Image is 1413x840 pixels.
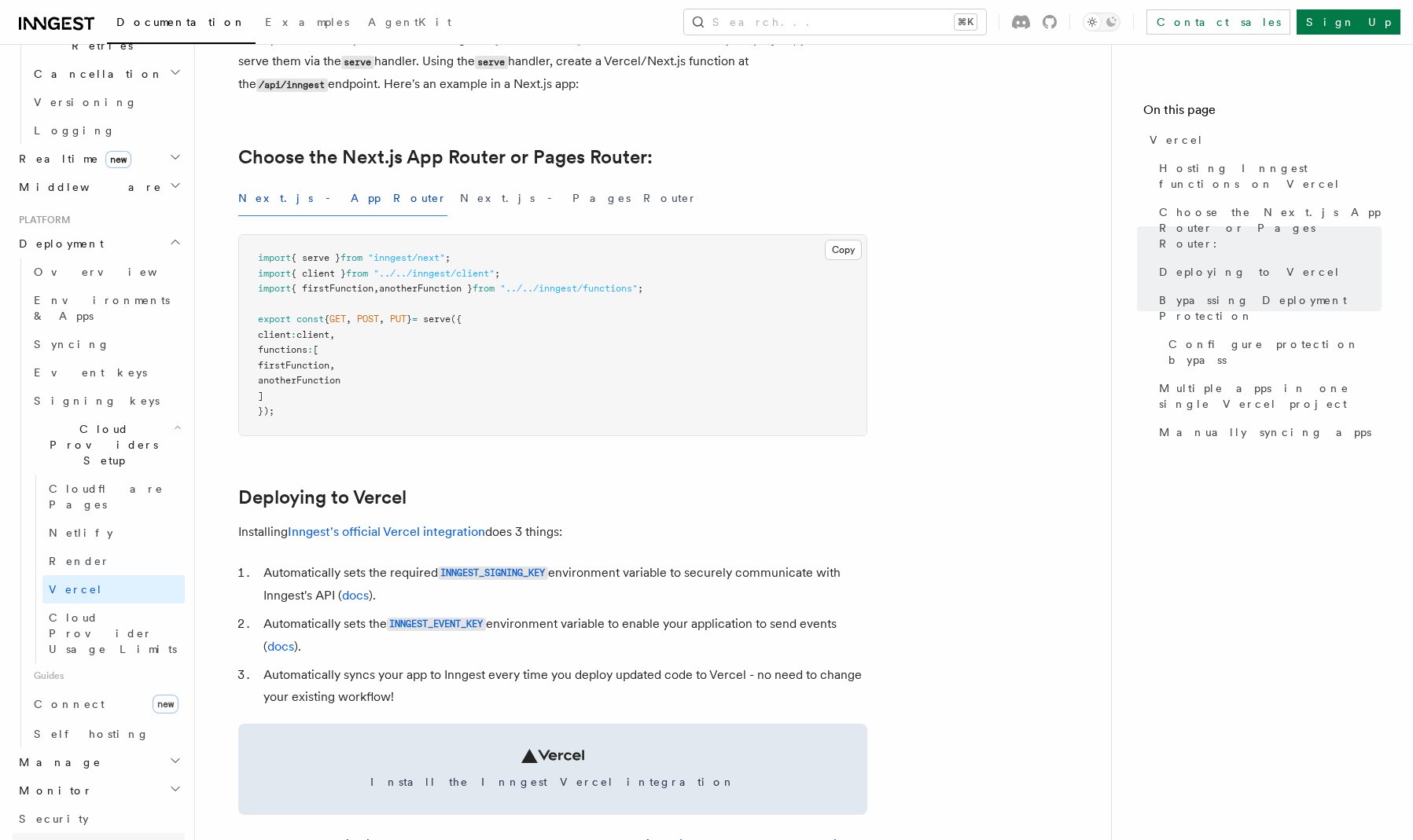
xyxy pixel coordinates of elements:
[13,229,185,258] button: Deployment
[296,314,324,325] span: const
[258,283,291,294] span: import
[1159,292,1382,324] span: Bypassing Deployment Protection
[259,613,867,658] li: Automatically sets the environment variable to enable your application to send events ( ).
[116,16,246,28] span: Documentation
[28,421,174,468] span: Cloud Providers Setup
[258,360,329,371] span: firstFunction
[684,9,986,35] button: Search...⌘K
[340,252,362,263] span: from
[34,728,149,740] span: Self hosting
[357,314,379,325] span: POST
[329,329,335,340] span: ,
[34,124,116,137] span: Logging
[28,387,185,415] a: Signing keys
[373,283,379,294] span: ,
[407,314,412,325] span: }
[238,146,653,168] a: Choose the Next.js App Router or Pages Router:
[28,663,185,688] span: Guides
[34,698,105,710] span: Connect
[267,639,294,654] a: docs
[19,812,89,825] span: Security
[346,314,351,325] span: ,
[1153,286,1382,330] a: Bypassing Deployment Protection
[258,405,274,416] span: });
[288,524,485,539] a: Inngest's official Vercel integration
[475,56,508,69] code: serve
[438,565,548,580] a: INNGEST_SIGNING_KEY
[42,575,185,603] a: Vercel
[329,314,346,325] span: GET
[258,252,291,263] span: import
[1143,101,1382,126] h4: On this page
[307,344,313,355] span: :
[13,173,185,201] button: Middleware
[1153,198,1382,258] a: Choose the Next.js App Router or Pages Router:
[13,214,71,226] span: Platform
[28,286,185,330] a: Environments & Apps
[42,475,185,519] a: Cloudflare Pages
[42,519,185,547] a: Netlify
[379,283,473,294] span: anotherFunction }
[256,79,328,92] code: /api/inngest
[34,338,110,350] span: Syncing
[1162,330,1382,374] a: Configure protection bypass
[373,268,495,279] span: "../../inngest/client"
[1159,264,1341,280] span: Deploying to Vercel
[296,329,329,340] span: client
[13,236,104,251] span: Deployment
[638,283,643,294] span: ;
[28,415,185,475] button: Cloud Providers Setup
[238,181,447,216] button: Next.js - App Router
[28,88,185,116] a: Versioning
[34,394,160,407] span: Signing keys
[346,268,368,279] span: from
[238,724,867,815] a: Install the Inngest Vercel integration
[390,314,407,325] span: PUT
[451,314,462,325] span: ({
[105,151,131,168] span: new
[445,252,451,263] span: ;
[13,783,93,798] span: Monitor
[291,252,340,263] span: { serve }
[28,60,185,88] button: Cancellation
[368,252,445,263] span: "inngest/next"
[13,805,185,833] a: Security
[1083,13,1120,31] button: Toggle dark mode
[13,748,185,776] button: Manage
[238,28,867,96] p: After you've written your functions using or Vercel's functions within your project, you need to ...
[291,329,296,340] span: :
[28,475,185,663] div: Cloud Providers Setup
[49,583,103,596] span: Vercel
[258,391,263,402] span: ]
[238,486,407,508] a: Deploying to Vercel
[473,283,495,294] span: from
[28,116,185,145] a: Logging
[42,603,185,663] a: Cloud Provider Usage Limits
[1159,204,1382,251] span: Choose the Next.js App Router or Pages Router:
[341,56,374,69] code: serve
[13,776,185,805] button: Monitor
[28,720,185,748] a: Self hosting
[257,774,848,790] span: Install the Inngest Vercel integration
[1159,424,1371,440] span: Manually syncing apps
[49,482,164,511] span: Cloudflare Pages
[28,258,185,286] a: Overview
[291,268,346,279] span: { client }
[107,5,256,44] a: Documentation
[1150,132,1204,148] span: Vercel
[955,14,977,30] kbd: ⌘K
[259,562,867,607] li: Automatically sets the required environment variable to securely communicate with Inngest's API ( ).
[258,344,307,355] span: functions
[258,268,291,279] span: import
[34,96,138,108] span: Versioning
[825,240,862,260] button: Copy
[49,555,110,567] span: Render
[500,283,638,294] span: "../../inngest/functions"
[387,616,486,631] a: INNGEST_EVENT_KEY
[153,695,178,713] span: new
[1159,160,1382,192] span: Hosting Inngest functions on Vercel
[342,588,369,603] a: docs
[1153,258,1382,286] a: Deploying to Vercel
[265,16,349,28] span: Examples
[259,664,867,708] li: Automatically syncs your app to Inngest every time you deploy updated code to Vercel - no need to...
